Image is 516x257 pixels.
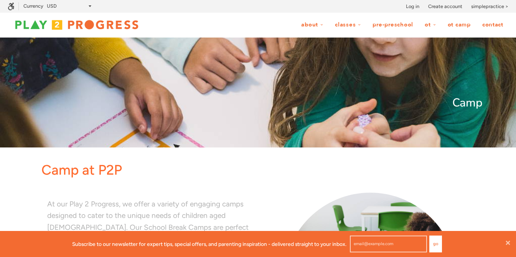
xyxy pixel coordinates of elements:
[72,240,346,248] p: Subscribe to our newsletter for expert tips, special offers, and parenting inspiration - delivere...
[420,18,441,32] a: OT
[428,3,462,10] a: Create account
[34,94,483,112] p: Camp
[429,236,442,252] button: Go
[471,3,508,10] a: simplepractice >
[350,236,427,252] input: email@example.com
[406,3,419,10] a: Log in
[8,17,146,33] img: Play2Progress logo
[23,3,43,9] label: Currency
[477,18,508,32] a: Contact
[296,18,328,32] a: About
[368,18,418,32] a: Pre-Preschool
[330,18,366,32] a: Classes
[41,159,483,181] p: Camp at P2P
[443,18,476,32] a: OT Camp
